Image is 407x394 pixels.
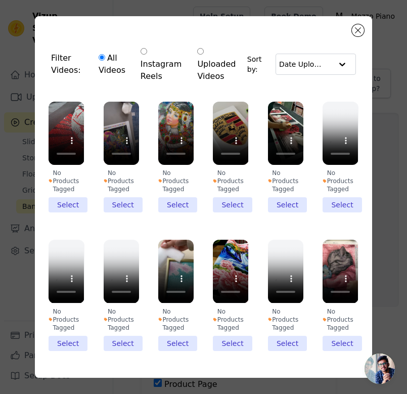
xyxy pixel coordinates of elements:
div: Sort by: [247,54,356,75]
label: All Videos [98,52,127,77]
label: Uploaded Videos [197,46,242,83]
a: Open chat [365,354,395,384]
div: No Products Tagged [49,169,84,193]
div: No Products Tagged [158,169,194,193]
div: No Products Tagged [158,308,194,332]
div: No Products Tagged [104,308,139,332]
div: Filter Videos: [51,40,247,88]
div: No Products Tagged [104,169,139,193]
button: Close modal [352,24,364,36]
div: No Products Tagged [268,169,303,193]
label: Instagram Reels [140,46,184,83]
div: No Products Tagged [323,308,358,332]
div: No Products Tagged [213,308,248,332]
div: No Products Tagged [49,308,84,332]
div: No Products Tagged [268,308,303,332]
div: No Products Tagged [323,169,358,193]
div: No Products Tagged [213,169,248,193]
